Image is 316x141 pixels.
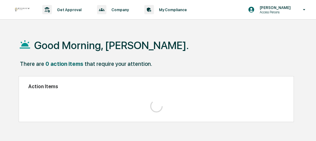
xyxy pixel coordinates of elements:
[45,61,83,67] div: 0 action items
[106,7,132,12] p: Company
[28,84,284,89] h2: Action Items
[20,61,44,67] div: There are
[34,39,189,52] h1: Good Morning, [PERSON_NAME].
[52,7,85,12] p: Get Approval
[85,61,152,67] div: that require your attention.
[154,7,190,12] p: My Compliance
[15,8,30,11] img: logo
[255,10,294,14] p: Access Persons
[255,5,294,10] p: [PERSON_NAME]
